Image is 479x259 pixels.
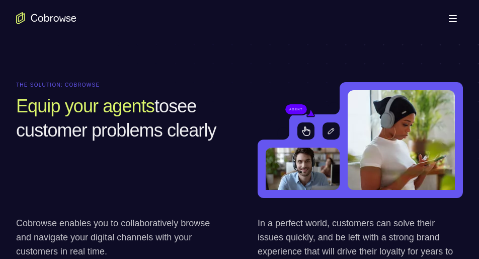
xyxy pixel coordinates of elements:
img: A customer looking at their smartphone [348,90,455,190]
a: Go to the home page [16,12,76,24]
p: The solution: Cobrowse [16,82,221,88]
span: Equip your agents [16,96,154,116]
img: An agent wearing a headset [266,148,340,190]
h2: to see customer problems clearly [16,94,221,143]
